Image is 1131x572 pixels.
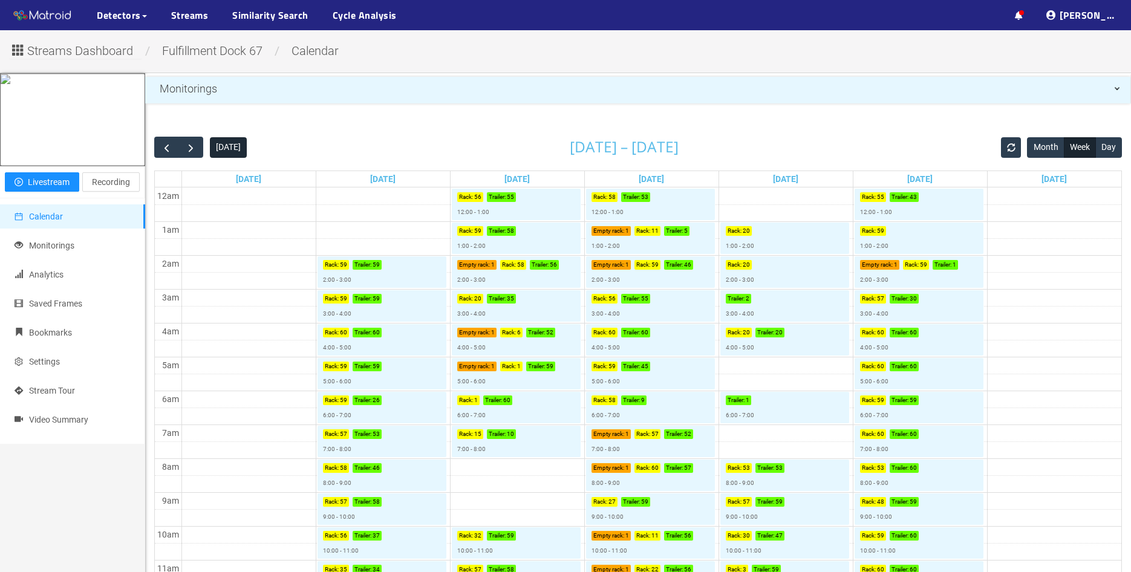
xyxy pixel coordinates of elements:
p: 58 [608,395,616,405]
p: 59 [373,260,380,270]
p: 1:00 - 2:00 [726,241,754,251]
a: Go to August 4, 2025 [368,171,398,187]
p: 60 [910,463,917,473]
span: Analytics [29,270,64,279]
a: Streams Dashboard [9,47,142,57]
p: 53 [641,192,648,202]
span: Monitorings [160,82,217,95]
p: Rack : [593,328,607,337]
p: Empty rack : [459,328,490,337]
p: 57 [877,294,884,304]
p: 58 [608,192,616,202]
p: Rack : [728,226,742,236]
span: Saved Frames [29,299,82,308]
button: Recording [82,172,140,192]
p: Rack : [593,362,607,371]
p: Rack : [459,531,473,541]
p: 1:00 - 2:00 [592,241,620,251]
p: Trailer : [623,395,640,405]
p: Rack : [502,328,516,337]
p: 3:00 - 4:00 [860,309,888,319]
p: 60 [641,328,648,337]
p: 53 [877,463,884,473]
p: Trailer : [489,226,506,236]
p: 32 [474,531,481,541]
p: 37 [373,531,380,541]
p: 4:00 - 5:00 [592,343,620,353]
p: 57 [743,497,750,507]
p: 7:00 - 8:00 [323,444,351,454]
p: Trailer : [489,294,506,304]
p: Rack : [862,362,876,371]
p: Trailer : [489,192,506,202]
a: Cycle Analysis [333,8,397,22]
span: calendar [15,212,23,221]
p: Empty rack : [862,260,893,270]
button: Day [1095,137,1122,158]
p: 1 [894,260,898,270]
button: Week [1064,137,1096,158]
p: 5:00 - 6:00 [457,377,486,386]
p: 2:00 - 3:00 [726,275,754,285]
p: Rack : [325,362,339,371]
p: Trailer : [666,226,683,236]
p: 1 [491,362,495,371]
p: 47 [775,531,783,541]
p: 9:00 - 10:00 [323,512,355,522]
p: Rack : [459,192,473,202]
p: 2:00 - 3:00 [860,275,888,285]
p: Rack : [728,260,742,270]
p: 6:00 - 7:00 [592,411,620,420]
p: 56 [340,531,347,541]
p: 1 [625,226,629,236]
p: 2:00 - 3:00 [457,275,486,285]
p: Trailer : [623,328,640,337]
p: Trailer : [891,328,908,337]
p: 58 [373,497,380,507]
p: 8:00 - 9:00 [726,478,754,488]
p: 1 [746,395,749,405]
p: Empty rack : [593,260,624,270]
p: 12:00 - 1:00 [860,207,892,217]
button: Previous Week [154,137,179,158]
p: 60 [877,429,884,439]
p: 55 [641,294,648,304]
p: Trailer : [757,463,774,473]
p: 11 [651,531,659,541]
p: 1 [953,260,956,270]
p: Rack : [636,226,650,236]
a: Go to August 5, 2025 [502,171,532,187]
p: 57 [684,463,691,473]
a: Similarity Search [232,8,308,22]
p: Rack : [862,294,876,304]
p: 4:00 - 5:00 [457,343,486,353]
p: 9:00 - 10:00 [592,512,624,522]
p: 59 [373,362,380,371]
p: 20 [743,328,750,337]
p: Rack : [862,429,876,439]
p: 6:00 - 7:00 [860,411,888,420]
p: 56 [608,294,616,304]
p: Trailer : [891,531,908,541]
p: 59 [474,226,481,236]
p: 30 [910,294,917,304]
p: 4:00 - 5:00 [860,343,888,353]
span: Streams Dashboard [27,42,133,60]
p: Trailer : [623,294,640,304]
p: Rack : [325,531,339,541]
p: Rack : [636,429,650,439]
p: 7:00 - 8:00 [860,444,888,454]
p: 60 [910,328,917,337]
p: Rack : [862,463,876,473]
p: 7:00 - 8:00 [457,444,486,454]
p: 59 [877,395,884,405]
p: 30 [743,531,750,541]
p: 20 [775,328,783,337]
p: 1 [625,463,629,473]
p: Trailer : [354,429,371,439]
p: 2 [746,294,749,304]
p: Empty rack : [593,226,624,236]
p: Trailer : [354,395,371,405]
span: Bookmarks [29,328,72,337]
p: Trailer : [891,463,908,473]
